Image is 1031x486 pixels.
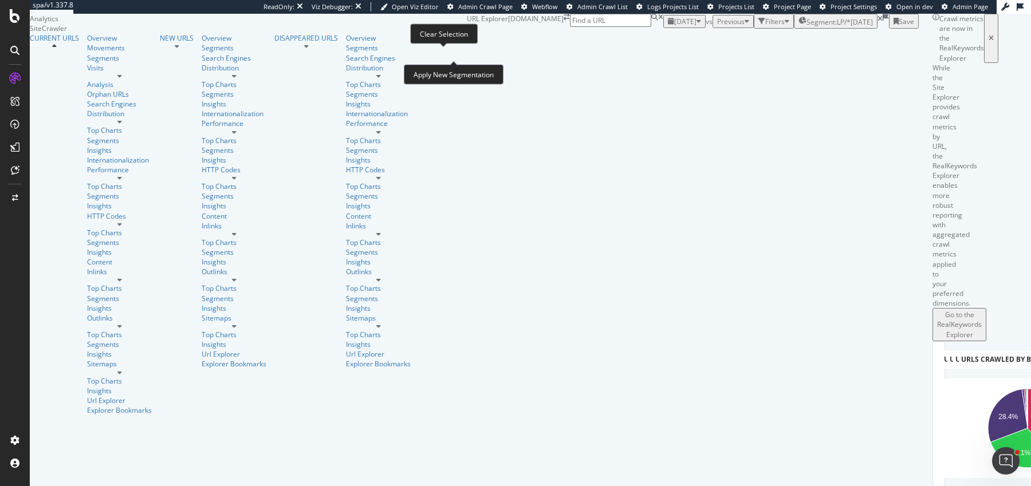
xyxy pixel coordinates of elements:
[346,118,411,128] div: Performance
[87,165,152,175] a: Performance
[202,43,266,53] a: Segments
[202,118,266,128] a: Performance
[87,386,152,396] div: Insights
[87,63,152,73] div: Visits
[87,155,149,165] div: Internationalization
[896,2,933,11] span: Open in dev
[380,2,439,11] a: Open Viz Editor
[346,43,411,53] a: Segments
[87,339,152,349] a: Segments
[346,155,411,165] a: Insights
[202,89,266,99] div: Segments
[636,2,699,11] a: Logs Projects List
[346,191,411,201] a: Segments
[87,313,152,323] div: Outlinks
[458,2,513,11] span: Admin Crawl Page
[346,221,411,231] div: Inlinks
[87,238,152,247] a: Segments
[87,136,152,145] div: Segments
[202,313,266,323] a: Sitemaps
[87,53,152,63] a: Segments
[87,99,136,109] a: Search Engines
[346,257,411,267] div: Insights
[820,2,877,11] a: Project Settings
[202,257,266,267] div: Insights
[87,201,152,211] a: Insights
[566,2,628,11] a: Admin Crawl List
[647,2,699,11] span: Logs Projects List
[718,2,754,11] span: Projects List
[886,2,933,11] a: Open in dev
[346,145,411,155] a: Segments
[202,267,266,276] a: Outlinks
[346,201,411,211] a: Insights
[87,349,152,359] div: Insights
[202,109,263,118] a: Internationalization
[763,2,811,11] a: Project Page
[346,80,411,89] div: Top Charts
[87,191,152,201] div: Segments
[932,308,986,341] button: Go to the RealKeywords Explorer
[87,181,152,191] a: Top Charts
[346,181,411,191] a: Top Charts
[202,145,266,155] a: Segments
[202,181,266,191] div: Top Charts
[202,211,266,221] a: Content
[202,359,266,369] a: Explorer Bookmarks
[87,257,152,267] div: Content
[794,14,877,29] button: Segment:LP/*[DATE]
[87,211,152,221] div: HTTP Codes
[467,14,508,23] div: URL Explorer
[202,165,266,175] a: HTTP Codes
[346,339,411,349] a: Insights
[87,125,152,135] a: Top Charts
[992,447,1020,475] iframe: Intercom live chat
[202,99,266,109] a: Insights
[87,283,152,293] a: Top Charts
[87,267,152,276] a: Inlinks
[202,339,266,349] a: Insights
[202,247,266,257] a: Segments
[87,303,152,313] div: Insights
[202,33,266,43] div: Overview
[202,294,266,303] a: Segments
[346,283,411,293] a: Top Charts
[202,330,266,339] a: Top Charts
[87,228,152,238] div: Top Charts
[30,23,467,33] div: SiteCrawler
[346,349,411,359] a: Url Explorer
[202,63,266,73] a: Distribution
[87,396,152,405] div: Url Explorer
[346,109,408,118] a: Internationalization
[87,376,152,386] a: Top Charts
[202,53,251,63] a: Search Engines
[346,359,411,369] div: Explorer Bookmarks
[202,221,266,231] div: Inlinks
[754,14,794,29] button: Filters
[202,283,266,293] div: Top Charts
[953,2,988,11] span: Admin Page
[508,14,564,29] div: [DOMAIN_NAME]
[346,303,411,313] a: Insights
[942,2,988,11] a: Admin Page
[706,17,713,26] span: vs
[346,330,411,339] div: Top Charts
[87,89,152,99] a: Orphan URLs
